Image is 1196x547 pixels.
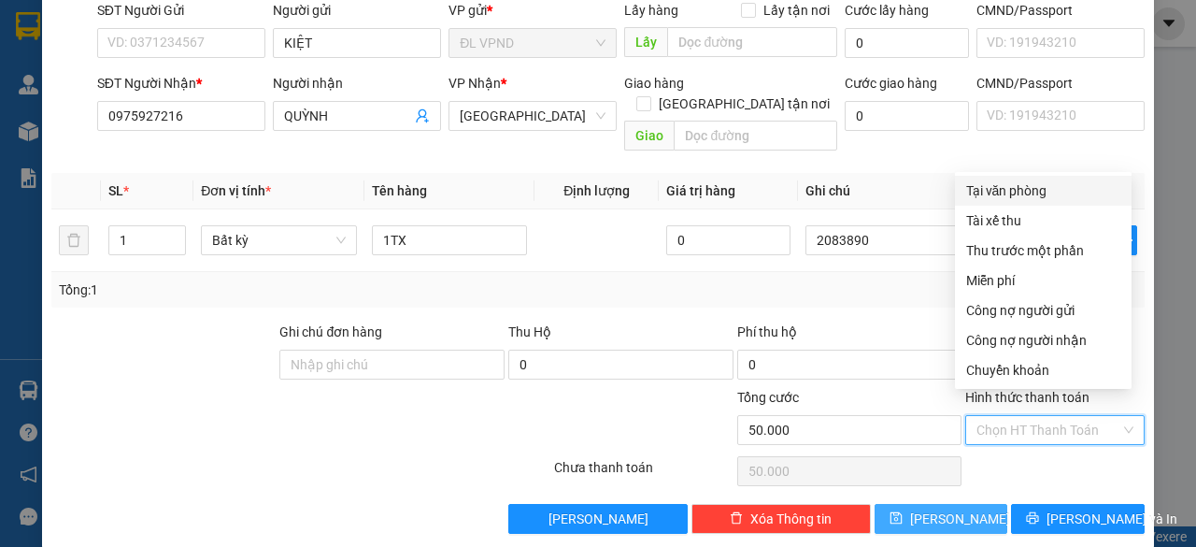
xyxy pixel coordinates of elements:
div: Tổng: 1 [59,280,463,300]
span: ĐL Quận 1 [460,102,605,130]
input: Dọc đường [667,27,836,57]
span: SL [108,183,123,198]
div: CMND/Passport [976,73,1145,94]
span: Lấy hàng [624,3,678,18]
label: Cước giao hàng [845,76,937,91]
div: Chuyển khoản [966,360,1120,381]
input: 0 [666,225,790,255]
button: printer[PERSON_NAME] và In [1011,504,1145,534]
span: [GEOGRAPHIC_DATA] tận nơi [651,94,837,114]
span: Bất kỳ [212,226,346,254]
span: Đơn vị tính [201,183,271,198]
input: Dọc đường [674,121,836,151]
span: VP Nhận [448,76,501,91]
input: VD: Bàn, Ghế [372,225,528,255]
div: Cước gửi hàng sẽ được ghi vào công nợ của người gửi [955,295,1132,325]
span: [PERSON_NAME] và In [1046,509,1177,529]
div: Công nợ người gửi [966,300,1120,321]
span: delete [730,511,743,526]
span: Lấy [624,27,667,57]
span: [PERSON_NAME] [548,509,648,529]
div: Tài xế thu [966,210,1120,231]
span: [PERSON_NAME] [910,509,1010,529]
input: Ghi chú đơn hàng [279,350,505,380]
input: Cước lấy hàng [845,28,969,58]
div: Công nợ người nhận [966,330,1120,351]
button: save[PERSON_NAME] [875,504,1008,534]
button: deleteXóa Thông tin [691,504,871,534]
input: Ghi Chú [805,225,961,255]
span: Định lượng [563,183,630,198]
label: Ghi chú đơn hàng [279,324,382,339]
span: Thu Hộ [508,324,551,339]
div: Tại văn phòng [966,180,1120,201]
button: [PERSON_NAME] [508,504,688,534]
div: Người nhận [273,73,441,94]
label: Hình thức thanh toán [965,390,1089,405]
span: printer [1026,511,1039,526]
span: Xóa Thông tin [750,509,832,529]
span: Tổng cước [737,390,799,405]
button: delete [59,225,89,255]
span: Giao hàng [624,76,684,91]
div: Phí thu hộ [737,322,962,350]
span: Giao [624,121,674,151]
div: SĐT Người Nhận [97,73,265,94]
div: Thu trước một phần [966,240,1120,261]
div: Chưa thanh toán [552,457,735,490]
th: Ghi chú [798,173,969,209]
span: ĐL VPND [460,29,605,57]
span: user-add [415,108,430,123]
span: save [890,511,903,526]
input: Cước giao hàng [845,101,969,131]
label: Cước lấy hàng [845,3,929,18]
span: Giá trị hàng [666,183,735,198]
div: Cước gửi hàng sẽ được ghi vào công nợ của người nhận [955,325,1132,355]
div: Miễn phí [966,270,1120,291]
span: Tên hàng [372,183,427,198]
